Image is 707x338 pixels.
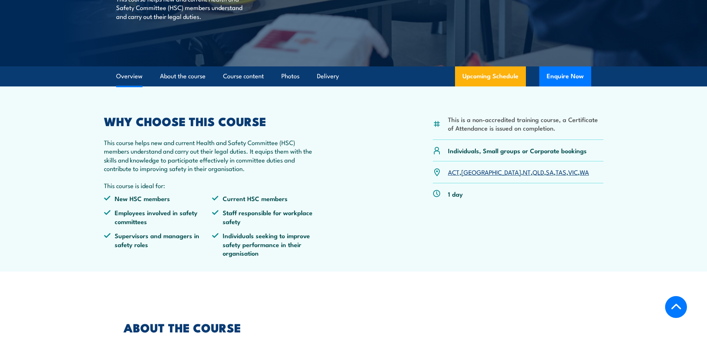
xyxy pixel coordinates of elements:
[448,146,587,155] p: Individuals, Small groups or Corporate bookings
[160,66,206,86] a: About the course
[104,231,212,257] li: Supervisors and managers in safety roles
[455,66,526,86] a: Upcoming Schedule
[448,190,463,198] p: 1 day
[223,66,264,86] a: Course content
[448,115,603,132] li: This is a non-accredited training course, a Certificate of Attendance is issued on completion.
[556,167,566,176] a: TAS
[212,231,320,257] li: Individuals seeking to improve safety performance in their organisation
[461,167,521,176] a: [GEOGRAPHIC_DATA]
[116,66,143,86] a: Overview
[124,322,320,332] h2: ABOUT THE COURSE
[533,167,544,176] a: QLD
[212,194,320,203] li: Current HSC members
[523,167,531,176] a: NT
[104,208,212,226] li: Employees involved in safety committees
[448,168,589,176] p: , , , , , , ,
[104,138,321,173] p: This course helps new and current Health and Safety Committee (HSC) members understand and carry ...
[104,181,321,190] p: This course is ideal for:
[448,167,459,176] a: ACT
[568,167,578,176] a: VIC
[212,208,320,226] li: Staff responsible for workplace safety
[281,66,300,86] a: Photos
[317,66,339,86] a: Delivery
[104,116,321,126] h2: WHY CHOOSE THIS COURSE
[104,194,212,203] li: New HSC members
[580,167,589,176] a: WA
[546,167,554,176] a: SA
[539,66,591,86] button: Enquire Now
